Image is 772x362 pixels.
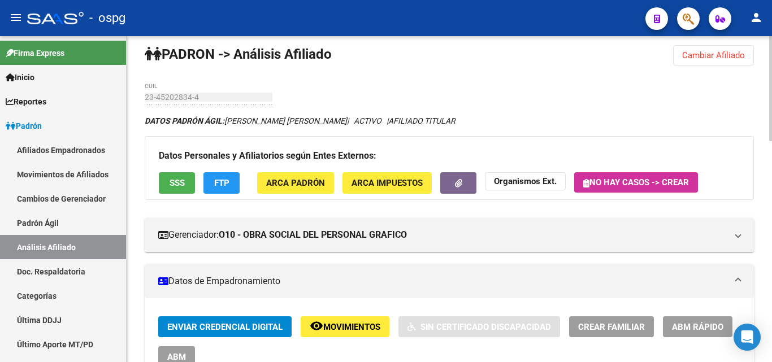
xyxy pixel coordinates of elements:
span: Padrón [6,120,42,132]
button: SSS [159,172,195,193]
mat-expansion-panel-header: Gerenciador:O10 - OBRA SOCIAL DEL PERSONAL GRAFICO [145,218,754,252]
span: - ospg [89,6,125,30]
span: [PERSON_NAME] [PERSON_NAME] [145,116,347,125]
button: Sin Certificado Discapacidad [398,316,560,337]
strong: Organismos Ext. [494,177,557,187]
mat-icon: remove_red_eye [310,319,323,333]
span: Inicio [6,71,34,84]
button: ABM Rápido [663,316,732,337]
strong: DATOS PADRÓN ÁGIL: [145,116,224,125]
span: ARCA Padrón [266,178,325,189]
strong: O10 - OBRA SOCIAL DEL PERSONAL GRAFICO [219,229,407,241]
span: No hay casos -> Crear [583,177,689,187]
span: SSS [170,178,185,189]
mat-icon: person [749,11,763,24]
mat-icon: menu [9,11,23,24]
button: FTP [203,172,240,193]
span: Crear Familiar [578,322,645,332]
span: Sin Certificado Discapacidad [420,322,551,332]
span: Reportes [6,95,46,108]
button: Cambiar Afiliado [673,45,754,66]
span: ARCA Impuestos [352,178,423,189]
span: Firma Express [6,47,64,59]
span: Cambiar Afiliado [682,50,745,60]
span: Enviar Credencial Digital [167,322,283,332]
mat-panel-title: Gerenciador: [158,229,727,241]
button: ARCA Padrón [257,172,334,193]
strong: PADRON -> Análisis Afiliado [145,46,332,62]
button: Enviar Credencial Digital [158,316,292,337]
button: ARCA Impuestos [342,172,432,193]
button: Crear Familiar [569,316,654,337]
button: Movimientos [301,316,389,337]
mat-expansion-panel-header: Datos de Empadronamiento [145,264,754,298]
span: ABM [167,352,186,362]
mat-panel-title: Datos de Empadronamiento [158,275,727,287]
h3: Datos Personales y Afiliatorios según Entes Externos: [159,148,740,164]
button: Organismos Ext. [485,172,566,190]
span: FTP [214,178,229,189]
button: No hay casos -> Crear [574,172,698,193]
span: ABM Rápido [672,322,723,332]
i: | ACTIVO | [145,116,456,125]
span: AFILIADO TITULAR [388,116,456,125]
span: Movimientos [323,322,380,332]
div: Open Intercom Messenger [734,324,761,351]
